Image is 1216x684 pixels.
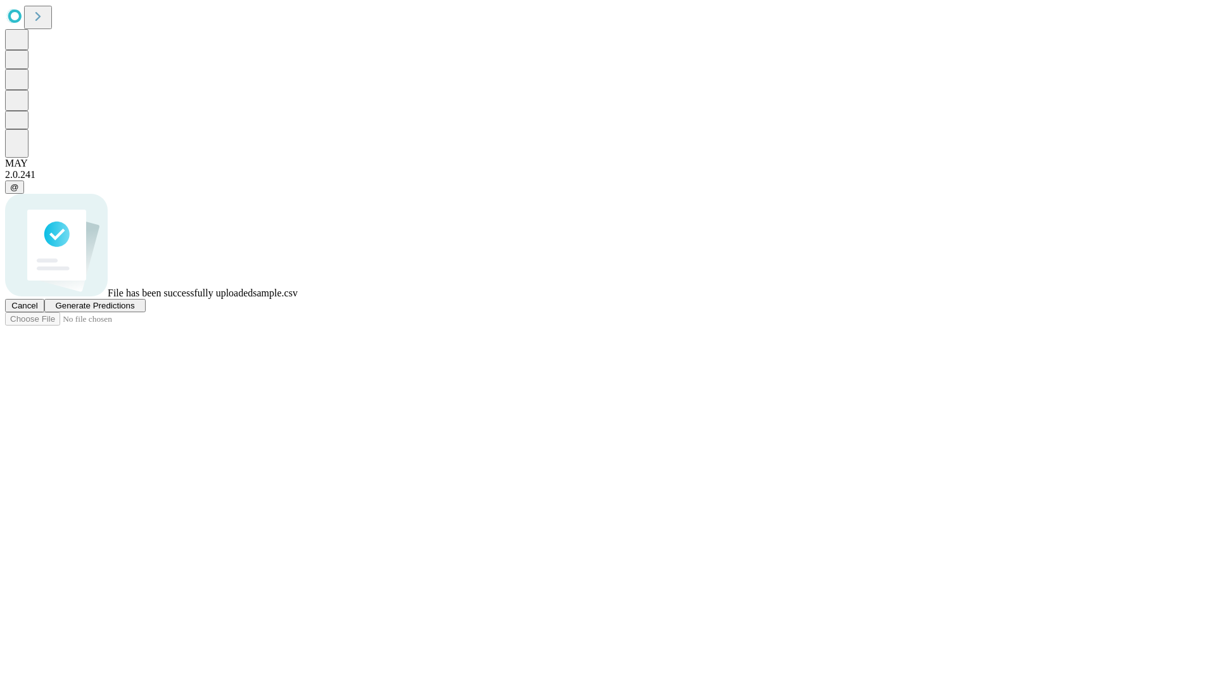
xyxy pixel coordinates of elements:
span: Cancel [11,301,38,310]
div: 2.0.241 [5,169,1211,180]
button: Cancel [5,299,44,312]
button: @ [5,180,24,194]
span: @ [10,182,19,192]
span: sample.csv [253,288,298,298]
div: MAY [5,158,1211,169]
span: Generate Predictions [55,301,134,310]
button: Generate Predictions [44,299,146,312]
span: File has been successfully uploaded [108,288,253,298]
